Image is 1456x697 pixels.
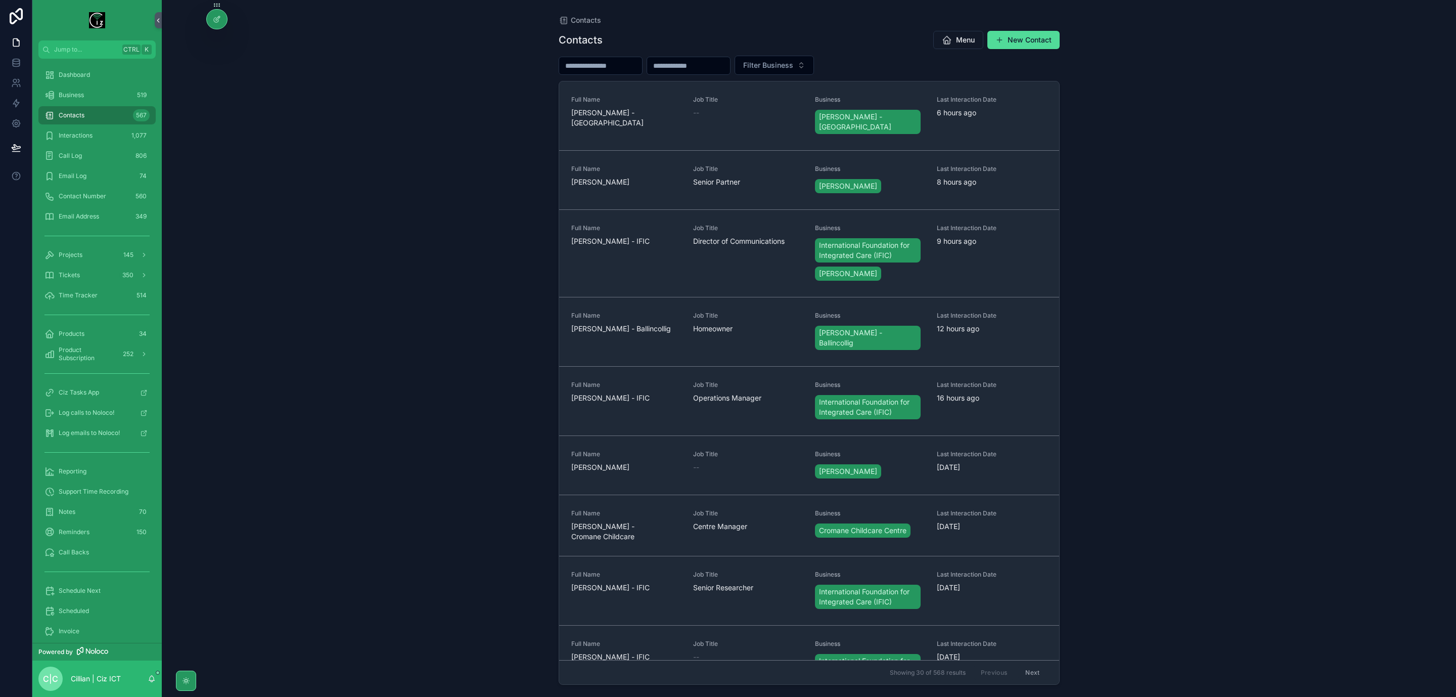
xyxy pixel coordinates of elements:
[693,521,803,532] span: Centre Manager
[559,15,601,25] a: Contacts
[937,450,1046,458] span: Last Interaction Date
[559,150,1059,209] a: Full Name[PERSON_NAME]Job TitleSenior PartnerBusiness[PERSON_NAME]Last Interaction Date8 hours ago
[937,393,979,403] p: 16 hours ago
[136,170,150,182] div: 74
[933,31,983,49] button: Menu
[735,56,814,75] button: Select Button
[819,587,917,607] span: International Foundation for Integrated Care (IFIC)
[571,312,681,320] span: Full Name
[59,429,120,437] span: Log emails to Noloco!
[815,312,925,320] span: Business
[32,643,162,661] a: Powered by
[134,89,150,101] div: 519
[38,483,156,501] a: Support Time Recording
[987,31,1060,49] button: New Contact
[119,269,136,281] div: 350
[937,165,1046,173] span: Last Interaction Date
[128,129,150,142] div: 1,077
[71,674,121,684] p: Cillian | Ciz ICT
[559,33,603,47] h1: Contacts
[937,108,976,118] p: 6 hours ago
[815,238,921,263] a: International Foundation for Integrated Care (IFIC)
[693,652,699,662] span: --
[571,381,681,389] span: Full Name
[937,583,960,593] p: [DATE]
[38,106,156,124] a: Contacts567
[38,622,156,640] a: Invoice
[693,236,803,246] span: Director of Communications
[59,271,80,279] span: Tickets
[38,187,156,205] a: Contact Number560
[59,627,79,635] span: Invoice
[59,388,99,397] span: Ciz Tasks App
[815,585,921,609] a: International Foundation for Integrated Care (IFIC)
[693,583,803,593] span: Senior Researcher
[815,571,925,579] span: Business
[59,91,84,99] span: Business
[937,381,1046,389] span: Last Interaction Date
[38,147,156,165] a: Call Log806
[559,366,1059,435] a: Full Name[PERSON_NAME] - IFICJob TitleOperations ManagerBusinessInternational Foundation for Inte...
[59,111,84,119] span: Contacts
[693,177,803,187] span: Senior Partner
[937,177,976,187] p: 8 hours ago
[571,462,681,472] span: [PERSON_NAME]
[559,297,1059,366] a: Full Name[PERSON_NAME] - BallincolligJob TitleHomeownerBusiness[PERSON_NAME] - BallincolligLast I...
[38,503,156,521] a: Notes70
[559,81,1059,150] a: Full Name[PERSON_NAME] - [GEOGRAPHIC_DATA]Job Title--Business[PERSON_NAME] - [GEOGRAPHIC_DATA]Las...
[815,640,925,648] span: Business
[571,652,681,662] span: [PERSON_NAME] - IFIC
[571,450,681,458] span: Full Name
[59,346,116,362] span: Product Subscription
[819,466,877,476] span: [PERSON_NAME]
[815,165,925,173] span: Business
[59,508,75,516] span: Notes
[38,602,156,620] a: Scheduled
[59,172,86,180] span: Email Log
[815,464,881,478] a: [PERSON_NAME]
[815,381,925,389] span: Business
[132,210,150,223] div: 349
[38,543,156,561] a: Call Backs
[59,488,128,496] span: Support Time Recording
[571,177,681,187] span: [PERSON_NAME]
[571,224,681,232] span: Full Name
[937,640,1046,648] span: Last Interaction Date
[815,450,925,458] span: Business
[59,71,90,79] span: Dashboard
[937,571,1046,579] span: Last Interaction Date
[571,521,681,542] span: [PERSON_NAME] - Cromane Childcare
[571,15,601,25] span: Contacts
[693,312,803,320] span: Job Title
[819,328,917,348] span: [PERSON_NAME] - Ballincollig
[693,165,803,173] span: Job Title
[54,46,118,54] span: Jump to...
[559,495,1059,556] a: Full Name[PERSON_NAME] - Cromane ChildcareJob TitleCentre ManagerBusinessCromane Childcare Centre...
[937,521,960,532] p: [DATE]
[38,167,156,185] a: Email Log74
[120,348,136,360] div: 252
[59,467,86,475] span: Reporting
[38,424,156,442] a: Log emails to Noloco!
[122,45,141,55] span: Ctrl
[819,656,917,676] span: International Foundation for Integrated Care (IFIC)
[693,96,803,104] span: Job Title
[815,509,925,517] span: Business
[743,60,793,70] span: Filter Business
[559,625,1059,694] a: Full Name[PERSON_NAME] - IFICJob Title--BusinessInternational Foundation for Integrated Care (IFI...
[59,152,82,160] span: Call Log
[59,548,89,556] span: Call Backs
[937,224,1046,232] span: Last Interaction Date
[132,190,150,202] div: 560
[559,209,1059,297] a: Full Name[PERSON_NAME] - IFICJob TitleDirector of CommunicationsBusinessInternational Foundation ...
[38,66,156,84] a: Dashboard
[38,648,73,656] span: Powered by
[815,395,921,419] a: International Foundation for Integrated Care (IFIC)
[571,165,681,173] span: Full Name
[819,526,906,536] span: Cromane Childcare Centre
[815,179,881,193] a: [PERSON_NAME]
[38,582,156,600] a: Schedule Next
[571,640,681,648] span: Full Name
[693,462,699,472] span: --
